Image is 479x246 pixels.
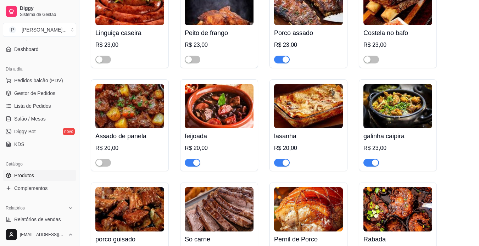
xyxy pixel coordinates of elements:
h4: porco guisado [95,234,164,244]
div: [PERSON_NAME] ... [22,26,67,33]
span: KDS [14,141,24,148]
a: Lista de Pedidos [3,100,76,112]
img: product-image [185,187,254,231]
img: product-image [363,187,432,231]
img: product-image [274,84,343,128]
h4: Pernil de Porco [274,234,343,244]
span: Produtos [14,172,34,179]
a: Produtos [3,170,76,181]
h4: Peito de frango [185,28,254,38]
button: Pedidos balcão (PDV) [3,75,76,86]
div: R$ 20,00 [95,144,164,152]
div: R$ 23,00 [363,41,432,49]
h4: Porco assado [274,28,343,38]
span: [EMAIL_ADDRESS][DOMAIN_NAME] [20,232,65,237]
span: P [9,26,16,33]
span: Salão / Mesas [14,115,46,122]
span: Sistema de Gestão [20,12,73,17]
img: product-image [363,84,432,128]
h4: Costela no bafo [363,28,432,38]
span: Diggy Bot [14,128,36,135]
span: Complementos [14,185,48,192]
button: [EMAIL_ADDRESS][DOMAIN_NAME] [3,226,76,243]
div: Catálogo [3,158,76,170]
h4: Assado de panela [95,131,164,141]
a: Diggy Botnovo [3,126,76,137]
h4: Rabada [363,234,432,244]
a: Salão / Mesas [3,113,76,124]
div: R$ 20,00 [274,144,343,152]
h4: feijoada [185,131,254,141]
a: KDS [3,139,76,150]
span: Lista de Pedidos [14,102,51,110]
div: R$ 20,00 [185,144,254,152]
a: Complementos [3,183,76,194]
img: product-image [274,187,343,231]
a: DiggySistema de Gestão [3,3,76,20]
img: product-image [95,187,164,231]
span: Diggy [20,5,73,12]
h4: So carne [185,234,254,244]
div: Dia a dia [3,63,76,75]
span: Pedidos balcão (PDV) [14,77,63,84]
h4: lasanha [274,131,343,141]
img: product-image [95,84,164,128]
span: Gestor de Pedidos [14,90,55,97]
div: R$ 23,00 [274,41,343,49]
h4: galinha caipira [363,131,432,141]
a: Relatórios de vendas [3,214,76,225]
span: Relatórios [6,205,25,211]
div: R$ 23,00 [185,41,254,49]
a: Dashboard [3,44,76,55]
button: Select a team [3,23,76,37]
div: R$ 23,00 [363,144,432,152]
h4: Linguiça caseira [95,28,164,38]
div: R$ 23,00 [95,41,164,49]
img: product-image [185,84,254,128]
a: Gestor de Pedidos [3,88,76,99]
span: Relatórios de vendas [14,216,61,223]
span: Dashboard [14,46,39,53]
